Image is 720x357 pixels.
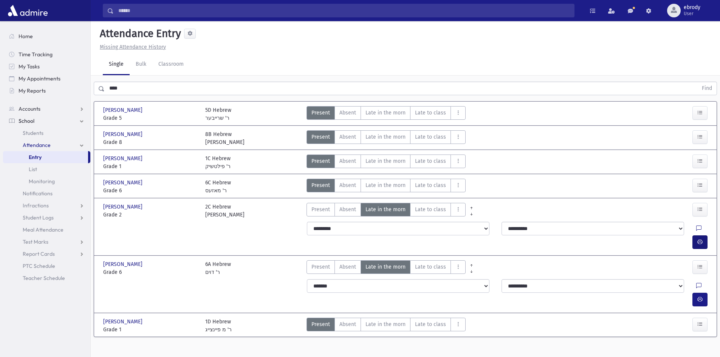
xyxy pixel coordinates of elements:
[3,272,90,284] a: Teacher Schedule
[307,203,466,219] div: AttTypes
[311,133,330,141] span: Present
[103,211,198,219] span: Grade 2
[205,203,245,219] div: 2C Hebrew [PERSON_NAME]
[415,109,446,117] span: Late to class
[19,87,46,94] span: My Reports
[23,238,48,245] span: Test Marks
[697,82,717,95] button: Find
[103,162,198,170] span: Grade 1
[103,114,198,122] span: Grade 5
[19,117,34,124] span: School
[415,157,446,165] span: Late to class
[205,130,245,146] div: 8B Hebrew [PERSON_NAME]
[103,326,198,334] span: Grade 1
[365,320,406,328] span: Late in the morn
[339,181,356,189] span: Absent
[205,260,231,276] div: 6A Hebrew ר' דוים
[307,179,466,195] div: AttTypes
[311,157,330,165] span: Present
[103,138,198,146] span: Grade 8
[365,133,406,141] span: Late in the morn
[311,320,330,328] span: Present
[3,175,90,187] a: Monitoring
[3,127,90,139] a: Students
[103,260,144,268] span: [PERSON_NAME]
[103,268,198,276] span: Grade 6
[23,263,55,269] span: PTC Schedule
[3,48,90,60] a: Time Tracking
[3,163,90,175] a: List
[365,157,406,165] span: Late in the morn
[97,44,166,50] a: Missing Attendance History
[339,206,356,213] span: Absent
[3,115,90,127] a: School
[3,236,90,248] a: Test Marks
[19,33,33,40] span: Home
[205,318,232,334] div: 1D Hebrew ר' מ פיינצייג
[339,157,356,165] span: Absent
[29,178,55,185] span: Monitoring
[3,151,88,163] a: Entry
[307,260,466,276] div: AttTypes
[103,203,144,211] span: [PERSON_NAME]
[3,248,90,260] a: Report Cards
[114,4,574,17] input: Search
[3,224,90,236] a: Meal Attendance
[339,109,356,117] span: Absent
[365,181,406,189] span: Late in the morn
[100,44,166,50] u: Missing Attendance History
[307,155,466,170] div: AttTypes
[311,181,330,189] span: Present
[3,30,90,42] a: Home
[103,54,130,75] a: Single
[3,85,90,97] a: My Reports
[19,75,60,82] span: My Appointments
[29,166,37,173] span: List
[97,27,181,40] h5: Attendance Entry
[23,250,55,257] span: Report Cards
[3,212,90,224] a: Student Logs
[3,139,90,151] a: Attendance
[365,109,406,117] span: Late in the morn
[19,105,40,112] span: Accounts
[23,202,49,209] span: Infractions
[307,106,466,122] div: AttTypes
[3,60,90,73] a: My Tasks
[365,206,406,213] span: Late in the morn
[365,263,406,271] span: Late in the morn
[23,214,54,221] span: Student Logs
[205,155,231,170] div: 1C Hebrew ר' פילטשיק
[103,106,144,114] span: [PERSON_NAME]
[103,179,144,187] span: [PERSON_NAME]
[103,318,144,326] span: [PERSON_NAME]
[415,320,446,328] span: Late to class
[130,54,152,75] a: Bulk
[684,5,700,11] span: ebrody
[307,318,466,334] div: AttTypes
[23,226,63,233] span: Meal Attendance
[23,130,43,136] span: Students
[311,109,330,117] span: Present
[3,260,90,272] a: PTC Schedule
[415,133,446,141] span: Late to class
[6,3,50,18] img: AdmirePro
[23,275,65,281] span: Teacher Schedule
[684,11,700,17] span: User
[311,206,330,213] span: Present
[205,106,231,122] div: 5D Hebrew ר' שרייבער
[19,51,53,58] span: Time Tracking
[3,103,90,115] a: Accounts
[205,179,231,195] div: 6C Hebrew ר' מאזעס
[3,73,90,85] a: My Appointments
[23,190,53,197] span: Notifications
[3,187,90,199] a: Notifications
[152,54,190,75] a: Classroom
[3,199,90,212] a: Infractions
[103,187,198,195] span: Grade 6
[339,320,356,328] span: Absent
[415,263,446,271] span: Late to class
[307,130,466,146] div: AttTypes
[339,133,356,141] span: Absent
[311,263,330,271] span: Present
[103,130,144,138] span: [PERSON_NAME]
